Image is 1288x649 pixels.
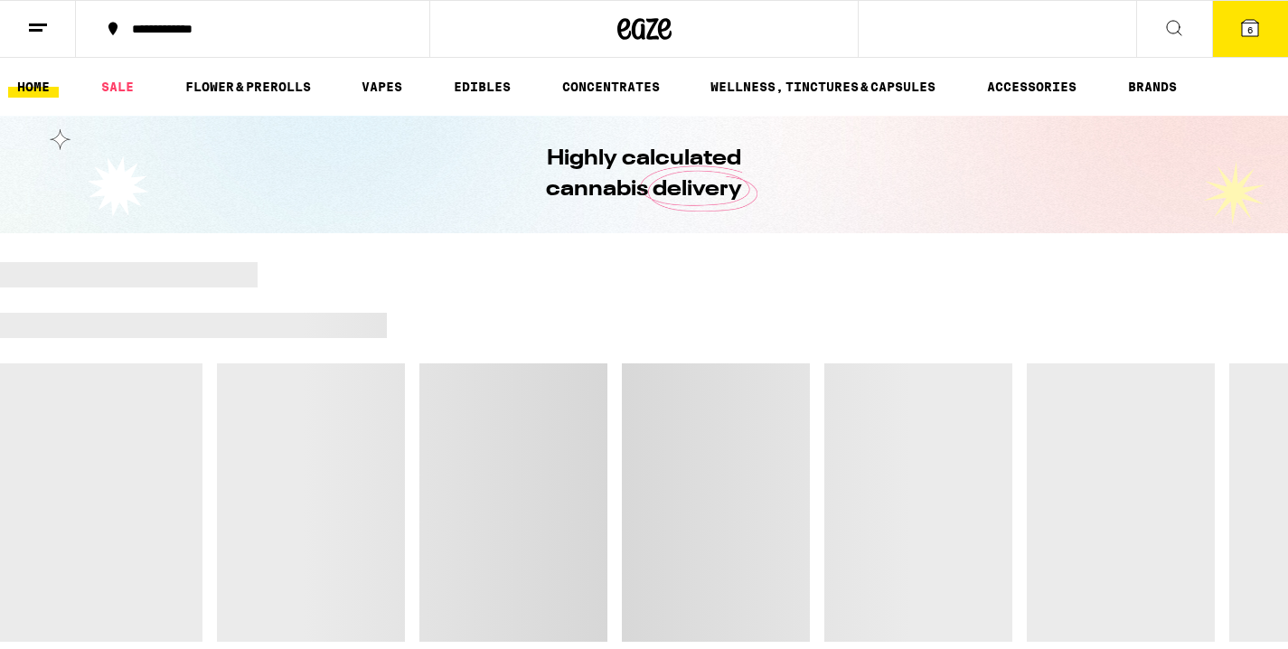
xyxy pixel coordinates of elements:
[92,76,143,98] a: SALE
[495,144,794,205] h1: Highly calculated cannabis delivery
[353,76,411,98] a: VAPES
[1119,76,1186,98] a: BRANDS
[8,76,59,98] a: HOME
[1247,24,1253,35] span: 6
[445,76,520,98] a: EDIBLES
[701,76,945,98] a: WELLNESS, TINCTURES & CAPSULES
[176,76,320,98] a: FLOWER & PREROLLS
[978,76,1086,98] a: ACCESSORIES
[1212,1,1288,57] button: 6
[553,76,669,98] a: CONCENTRATES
